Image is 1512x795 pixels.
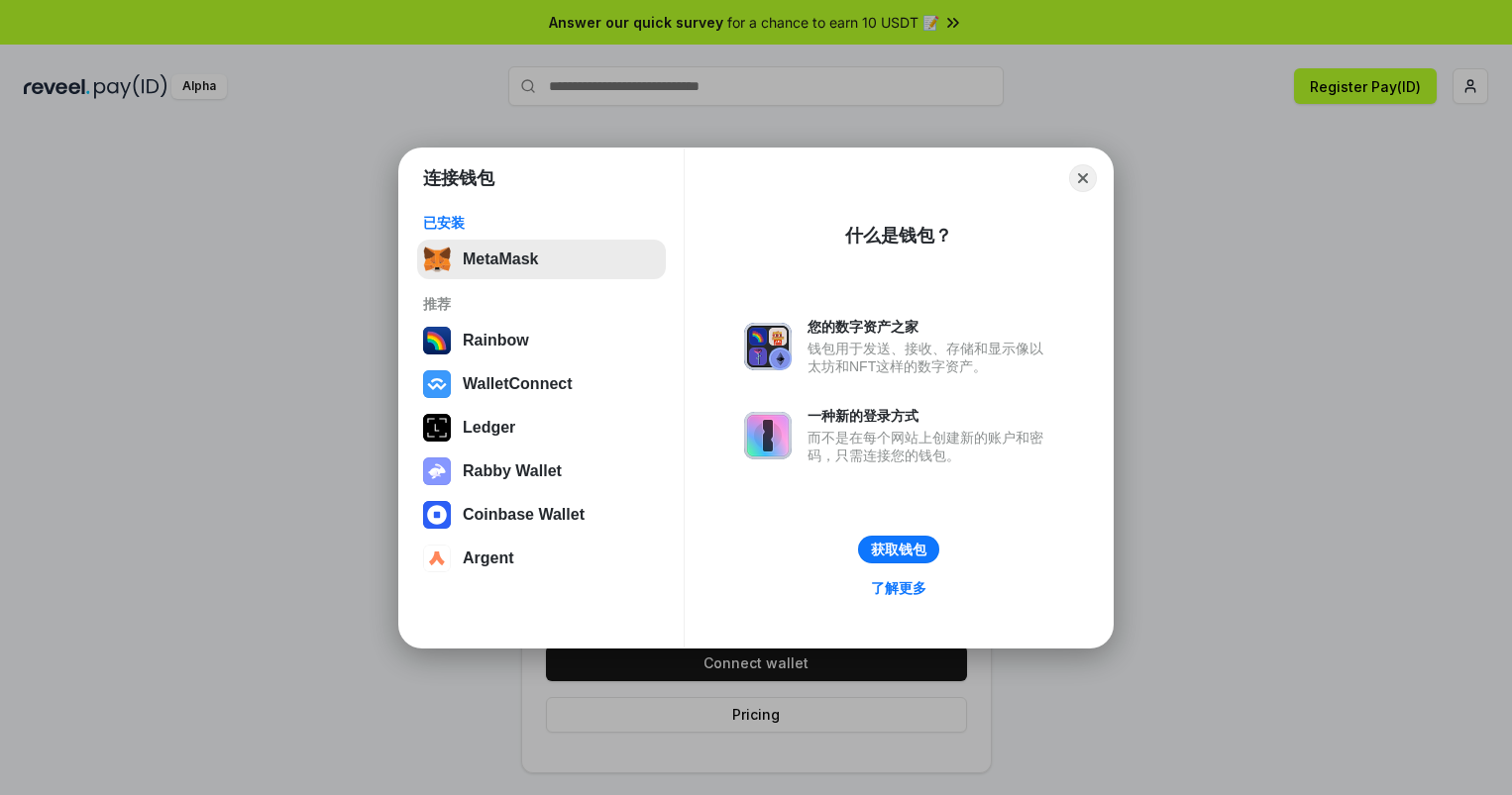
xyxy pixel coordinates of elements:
button: MetaMask [417,240,666,279]
div: MetaMask [463,250,538,268]
div: Coinbase Wallet [463,506,585,524]
button: Rabby Wallet [417,451,666,491]
img: svg+xml,%3Csvg%20width%3D%2228%22%20height%3D%2228%22%20viewBox%3D%220%200%2028%2028%22%20fill%3D... [423,370,451,398]
button: Coinbase Wallet [417,495,666,535]
button: 获取钱包 [858,536,939,563]
img: svg+xml,%3Csvg%20xmlns%3D%22http%3A%2F%2Fwww.w3.org%2F2000%2Fsvg%22%20fill%3D%22none%22%20viewBox... [423,457,451,485]
div: 钱包用于发送、接收、存储和显示像以太坊和NFT这样的数字资产。 [808,340,1053,375]
div: 已安装 [423,214,660,232]
img: svg+xml,%3Csvg%20fill%3D%22none%22%20height%3D%2233%22%20viewBox%3D%220%200%2035%2033%22%20width%... [423,246,451,273]
div: Ledger [463,419,515,437]
button: Close [1069,164,1097,192]
div: Argent [463,549,514,567]
img: svg+xml,%3Csvg%20xmlns%3D%22http%3A%2F%2Fwww.w3.org%2F2000%2Fsvg%22%20fill%3D%22none%22%20viewBox... [744,412,792,459]
div: WalletConnect [463,375,573,393]
div: Rainbow [463,332,529,349]
div: 什么是钱包？ [845,224,952,248]
div: 获取钱包 [871,541,926,558]
a: 了解更多 [859,575,938,601]
img: svg+xml,%3Csvg%20xmlns%3D%22http%3A%2F%2Fwww.w3.org%2F2000%2Fsvg%22%20width%3D%2228%22%20height%3... [423,414,451,442]
h1: 连接钱包 [423,166,494,190]
img: svg+xml,%3Csvg%20width%3D%22120%22%20height%3D%22120%22%20viewBox%3D%220%200%20120%20120%22%20fil... [423,327,451,354]
img: svg+xml,%3Csvg%20xmlns%3D%22http%3A%2F%2Fwww.w3.org%2F2000%2Fsvg%22%20fill%3D%22none%22%20viewBox... [744,323,792,370]
div: 而不是在每个网站上创建新的账户和密码，只需连接您的钱包。 [808,429,1053,464]
button: WalletConnect [417,364,666,404]
button: Rainbow [417,321,666,360]
div: 您的数字资产之家 [808,318,1053,336]
div: 推荐 [423,295,660,313]
div: 了解更多 [871,579,926,597]
button: Ledger [417,408,666,447]
button: Argent [417,539,666,578]
img: svg+xml,%3Csvg%20width%3D%2228%22%20height%3D%2228%22%20viewBox%3D%220%200%2028%2028%22%20fill%3D... [423,545,451,572]
div: Rabby Wallet [463,462,562,480]
img: svg+xml,%3Csvg%20width%3D%2228%22%20height%3D%2228%22%20viewBox%3D%220%200%2028%2028%22%20fill%3D... [423,501,451,529]
div: 一种新的登录方式 [808,407,1053,425]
